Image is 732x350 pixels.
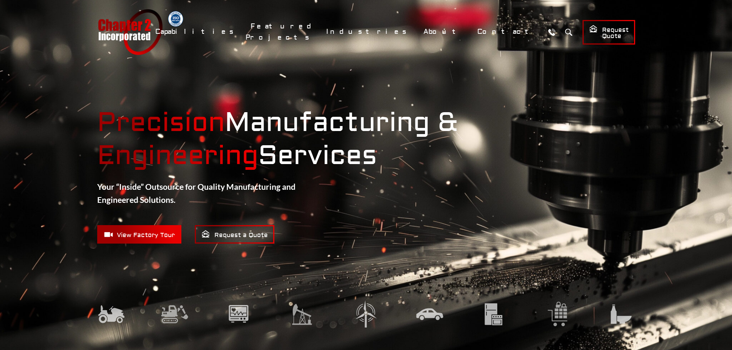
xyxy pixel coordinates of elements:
span: Request a Quote [201,230,268,239]
a: Featured Projects [246,18,317,46]
a: Call Us [545,25,559,39]
strong: Your “Inside” Outsource for Quality Manufacturing and Engineered Solutions. [97,182,295,204]
span: View Factory Tour [104,230,175,239]
span: Request Quote [589,25,629,40]
a: About [418,23,468,40]
button: Search [562,25,576,39]
a: View Factory Tour [97,225,181,244]
mark: Engineering [97,139,258,172]
a: Request Quote [583,20,635,45]
mark: Precision [97,106,225,139]
a: Chapter 2 Incorporated [97,9,163,55]
a: Industries [321,23,415,40]
a: Contact [472,23,541,40]
a: Request a Quote [195,225,274,244]
strong: Manufacturing & Services [97,106,635,173]
a: Capabilities [150,23,242,40]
